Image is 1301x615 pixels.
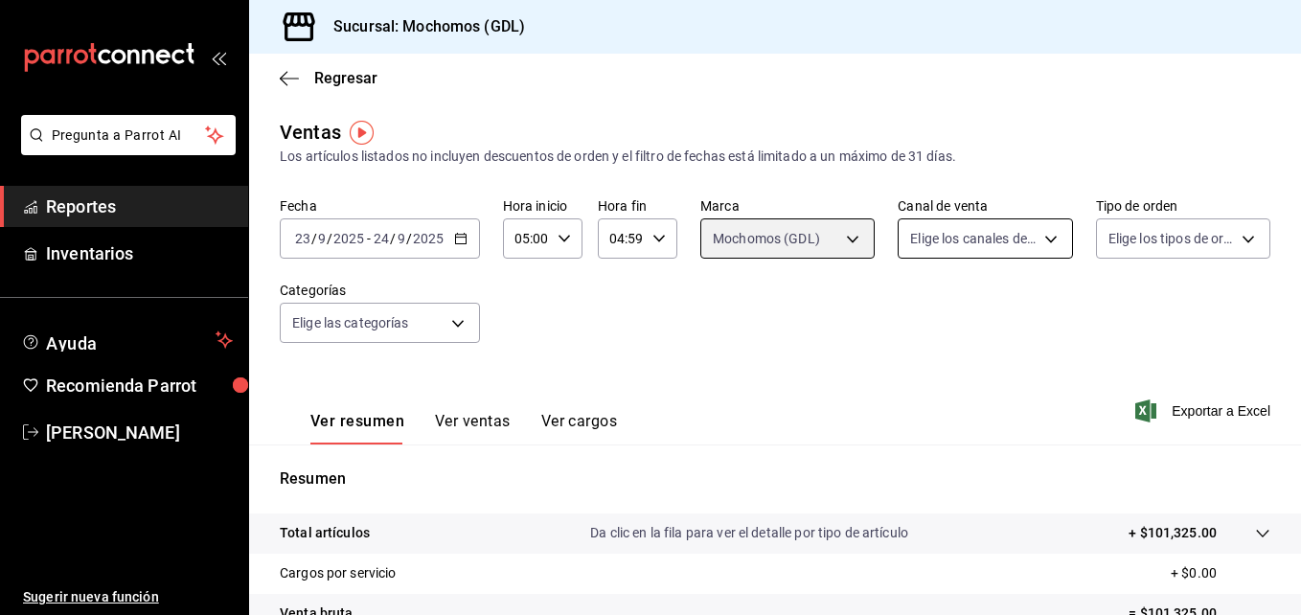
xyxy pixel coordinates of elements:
span: Recomienda Parrot [46,373,233,399]
button: Ver resumen [310,412,404,444]
p: Cargos por servicio [280,563,397,583]
span: / [327,231,332,246]
label: Marca [700,199,875,213]
p: + $101,325.00 [1129,523,1217,543]
label: Canal de venta [898,199,1072,213]
span: / [390,231,396,246]
span: Elige las categorías [292,313,409,332]
label: Hora inicio [503,199,582,213]
p: Da clic en la fila para ver el detalle por tipo de artículo [590,523,908,543]
span: Pregunta a Parrot AI [52,125,206,146]
input: -- [373,231,390,246]
label: Tipo de orden [1096,199,1270,213]
span: Sugerir nueva función [23,587,233,607]
span: Regresar [314,69,377,87]
span: - [367,231,371,246]
span: Elige los canales de venta [910,229,1037,248]
div: navigation tabs [310,412,617,444]
label: Fecha [280,199,480,213]
span: Mochomos (GDL) [713,229,820,248]
h3: Sucursal: Mochomos (GDL) [318,15,525,38]
p: Total artículos [280,523,370,543]
input: ---- [412,231,445,246]
button: Ver cargos [541,412,618,444]
button: Regresar [280,69,377,87]
p: Resumen [280,467,1270,490]
div: Ventas [280,118,341,147]
img: Tooltip marker [350,121,374,145]
span: Ayuda [46,329,208,352]
button: Pregunta a Parrot AI [21,115,236,155]
span: / [406,231,412,246]
label: Categorías [280,284,480,297]
label: Hora fin [598,199,677,213]
button: open_drawer_menu [211,50,226,65]
input: ---- [332,231,365,246]
span: [PERSON_NAME] [46,420,233,445]
input: -- [397,231,406,246]
span: / [311,231,317,246]
input: -- [317,231,327,246]
span: Elige los tipos de orden [1108,229,1235,248]
a: Pregunta a Parrot AI [13,139,236,159]
span: Reportes [46,194,233,219]
button: Exportar a Excel [1139,399,1270,422]
div: Los artículos listados no incluyen descuentos de orden y el filtro de fechas está limitado a un m... [280,147,1270,167]
p: + $0.00 [1171,563,1270,583]
input: -- [294,231,311,246]
button: Ver ventas [435,412,511,444]
span: Inventarios [46,240,233,266]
